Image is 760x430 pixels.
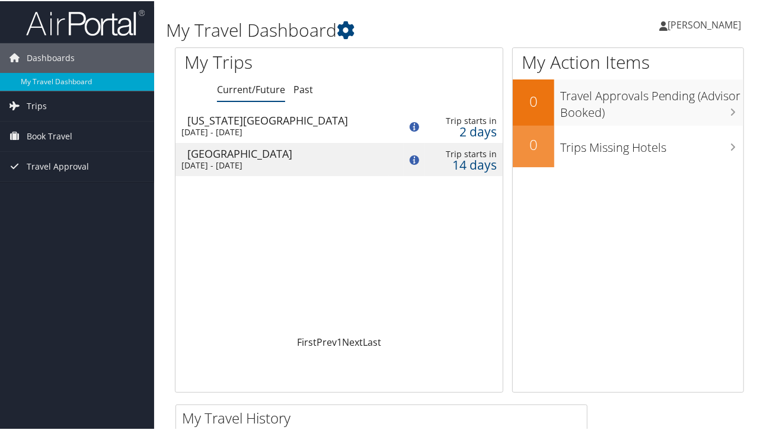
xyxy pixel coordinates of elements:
a: [PERSON_NAME] [659,6,753,42]
h3: Trips Missing Hotels [560,132,743,155]
div: 2 days [431,125,497,136]
h2: My Travel History [182,407,587,427]
span: Trips [27,90,47,120]
a: 1 [337,335,342,348]
img: alert-flat-solid-info.png [410,121,419,130]
h2: 0 [513,90,554,110]
a: 0Trips Missing Hotels [513,125,743,166]
span: [PERSON_NAME] [668,17,741,30]
div: Trip starts in [431,114,497,125]
a: Last [363,335,381,348]
img: airportal-logo.png [26,8,145,36]
a: Past [293,82,313,95]
div: [DATE] - [DATE] [181,126,383,136]
div: Trip starts in [431,148,497,158]
h1: My Trips [184,49,357,74]
h1: My Action Items [513,49,743,74]
div: 14 days [431,158,497,169]
img: alert-flat-solid-info.png [410,154,419,164]
a: Next [342,335,363,348]
div: [DATE] - [DATE] [181,159,383,170]
a: First [297,335,317,348]
span: Dashboards [27,42,75,72]
div: [GEOGRAPHIC_DATA] [187,147,389,158]
span: Book Travel [27,120,72,150]
a: Prev [317,335,337,348]
a: 0Travel Approvals Pending (Advisor Booked) [513,78,743,124]
h3: Travel Approvals Pending (Advisor Booked) [560,81,743,120]
h1: My Travel Dashboard [166,17,557,42]
div: [US_STATE][GEOGRAPHIC_DATA] [187,114,389,125]
a: Current/Future [217,82,285,95]
span: Travel Approval [27,151,89,180]
h2: 0 [513,133,554,154]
